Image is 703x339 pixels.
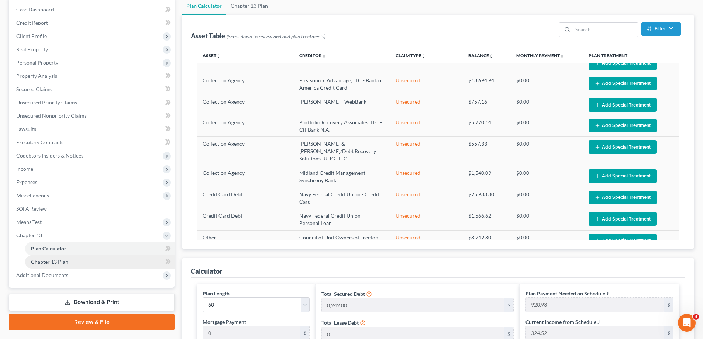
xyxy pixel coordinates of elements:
td: Credit Card Debt [197,187,293,209]
td: Unsecured [390,73,462,95]
button: Add Special Treatment [589,56,657,70]
td: Firstsource Advantage, LLC - Bank of America Credit Card [293,73,390,95]
td: Unsecured [390,137,462,166]
td: Collection Agency [197,115,293,137]
a: Download & Print [9,294,175,311]
td: Unsecured [390,209,462,230]
div: Calculator [191,267,222,276]
span: (Scroll down to review and add plan treatments) [227,33,325,39]
td: Collection Agency [197,73,293,95]
td: $557.33 [462,137,511,166]
td: $13,694.94 [462,73,511,95]
a: Unsecured Nonpriority Claims [10,109,175,122]
a: Balanceunfold_more [468,53,493,58]
span: Lawsuits [16,126,36,132]
td: [PERSON_NAME] - WebBank [293,95,390,115]
span: Unsecured Nonpriority Claims [16,113,87,119]
td: [PERSON_NAME] & [PERSON_NAME]/Debt Recovery Solutions- UHG I LLC [293,137,390,166]
span: Income [16,166,33,172]
span: Expenses [16,179,37,185]
div: $ [664,298,673,312]
span: Personal Property [16,59,58,66]
td: $0.00 [510,209,583,230]
td: $0.00 [510,137,583,166]
iframe: Intercom live chat [678,314,696,332]
td: Navy Federal Credit Union - Personal Loan [293,209,390,230]
button: Add Special Treatment [589,212,657,226]
label: Current Income from Schedule J [525,318,600,326]
i: unfold_more [489,54,493,58]
td: $0.00 [510,53,583,73]
a: Review & File [9,314,175,330]
a: Credit Report [10,16,175,30]
td: Unsecured [390,231,462,259]
i: unfold_more [322,54,326,58]
button: Filter [641,22,681,36]
span: Credit Report [16,20,48,26]
td: $0.00 [510,187,583,209]
span: Miscellaneous [16,192,49,198]
td: Unsecured [390,166,462,187]
a: Case Dashboard [10,3,175,16]
div: Asset Table [191,31,325,40]
td: $0.00 [510,73,583,95]
td: Collection Agency [197,166,293,187]
td: Credit Card Debt [197,209,293,230]
button: Add Special Treatment [589,77,657,90]
input: 0.00 [322,298,504,312]
a: Claim Typeunfold_more [396,53,426,58]
a: Secured Claims [10,83,175,96]
i: unfold_more [216,54,221,58]
span: Case Dashboard [16,6,54,13]
td: Unsecured [390,95,462,115]
td: Midland Credit Management - Synchrony Bank [293,166,390,187]
span: 4 [693,314,699,320]
span: Means Test [16,219,42,225]
button: Add Special Treatment [589,234,657,248]
td: Unsecured [390,115,462,137]
a: Plan Calculator [25,242,175,255]
button: Add Special Treatment [589,191,657,204]
span: Plan Calculator [31,245,66,252]
input: Search... [573,23,638,37]
span: Real Property [16,46,48,52]
label: Total Lease Debt [321,319,359,326]
button: Add Special Treatment [589,119,657,132]
th: Plan Treatment [583,48,679,63]
div: $ [504,298,513,312]
a: Unsecured Priority Claims [10,96,175,109]
a: Assetunfold_more [203,53,221,58]
td: Unsecured [390,53,462,73]
td: Other [197,231,293,259]
td: Council of Unit Owners of Treetop Condominium - [PERSON_NAME] & [PERSON_NAME], PC [293,231,390,259]
td: $757.16 [462,95,511,115]
a: Executory Contracts [10,136,175,149]
span: Client Profile [16,33,47,39]
td: Collection Agency [197,95,293,115]
span: Additional Documents [16,272,68,278]
a: SOFA Review [10,202,175,215]
span: Codebtors Insiders & Notices [16,152,83,159]
span: Chapter 13 Plan [31,259,68,265]
td: $0.00 [510,231,583,259]
td: $0.00 [510,95,583,115]
a: Chapter 13 Plan [25,255,175,269]
span: Chapter 13 [16,232,42,238]
td: $1,540.09 [462,166,511,187]
span: Secured Claims [16,86,52,92]
td: Collection Agency [197,137,293,166]
button: Add Special Treatment [589,98,657,112]
i: unfold_more [421,54,426,58]
td: $0.00 [510,166,583,187]
label: Plan Payment Needed on Schedule J [525,290,609,297]
td: Collection Agency [197,53,293,73]
a: Creditorunfold_more [299,53,326,58]
span: Property Analysis [16,73,57,79]
button: Add Special Treatment [589,140,657,154]
button: Add Special Treatment [589,169,657,183]
td: Portfolio Recovery Associates, LLC - CitiBank N.A. [293,115,390,137]
i: unfold_more [560,54,564,58]
td: $25,988.80 [462,187,511,209]
span: Executory Contracts [16,139,63,145]
a: Lawsuits [10,122,175,136]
